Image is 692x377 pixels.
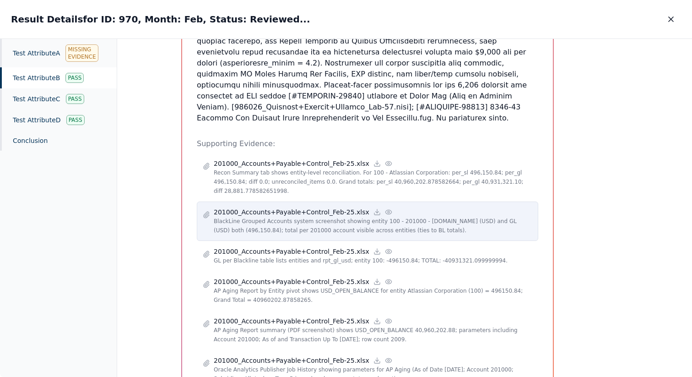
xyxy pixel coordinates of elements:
[214,277,369,286] p: 201000_Accounts+Payable+Control_Feb-25.xlsx
[65,44,98,62] div: Missing Evidence
[214,168,532,196] p: Recon Summary tab shows entity-level reconciliation. For 100 - Atlassian Corporation: per_sl 496,...
[373,278,381,286] a: Download file
[373,356,381,365] a: Download file
[214,159,369,168] p: 201000_Accounts+Payable+Control_Feb-25.xlsx
[66,94,84,104] div: Pass
[11,13,310,26] h2: Result Details for ID: 970, Month: Feb, Status: Reviewed...
[214,286,532,305] p: AP Aging Report by Entity pivot shows USD_OPEN_BALANCE for entity Atlassian Corporation (100) = 4...
[373,247,381,256] a: Download file
[214,217,532,235] p: BlackLine Grouped Accounts system screenshot showing entity 100 - 201000 - [DOMAIN_NAME] (USD) an...
[214,247,369,256] p: 201000_Accounts+Payable+Control_Feb-25.xlsx
[65,73,84,83] div: Pass
[214,326,532,344] p: AP Aging Report summary (PDF screenshot) shows USD_OPEN_BALANCE 40,960,202.88; parameters includi...
[214,356,369,365] p: 201000_Accounts+Payable+Control_Feb-25.xlsx
[66,115,85,125] div: Pass
[214,256,532,265] p: GL per Blackline table lists entities and rpt_gl_usd; entity 100: -496150.84; TOTAL: -40931321.09...
[373,208,381,216] a: Download file
[197,138,538,149] p: Supporting Evidence:
[373,159,381,168] a: Download file
[373,317,381,325] a: Download file
[214,208,369,217] p: 201000_Accounts+Payable+Control_Feb-25.xlsx
[214,317,369,326] p: 201000_Accounts+Payable+Control_Feb-25.xlsx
